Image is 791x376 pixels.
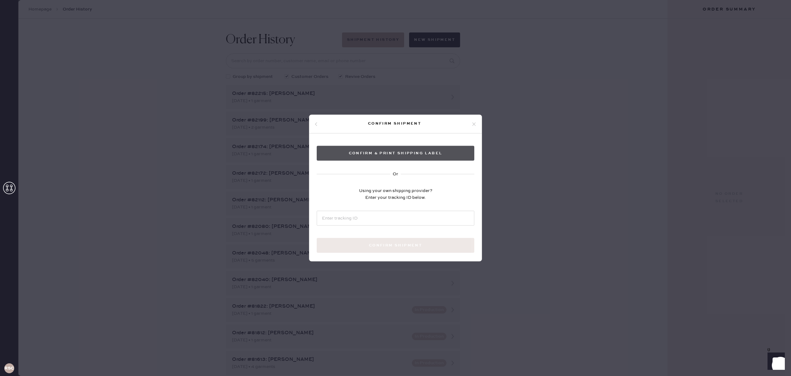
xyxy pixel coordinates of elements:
[318,120,471,127] div: Confirm shipment
[359,187,432,201] div: Using your own shipping provider? Enter your tracking ID below.
[762,348,788,375] iframe: Front Chat
[317,146,474,161] button: Confirm & Print shipping label
[317,238,474,253] button: Confirm shipment
[393,171,398,177] div: Or
[4,366,14,370] h3: RSCPA
[317,211,474,226] input: Enter tracking ID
